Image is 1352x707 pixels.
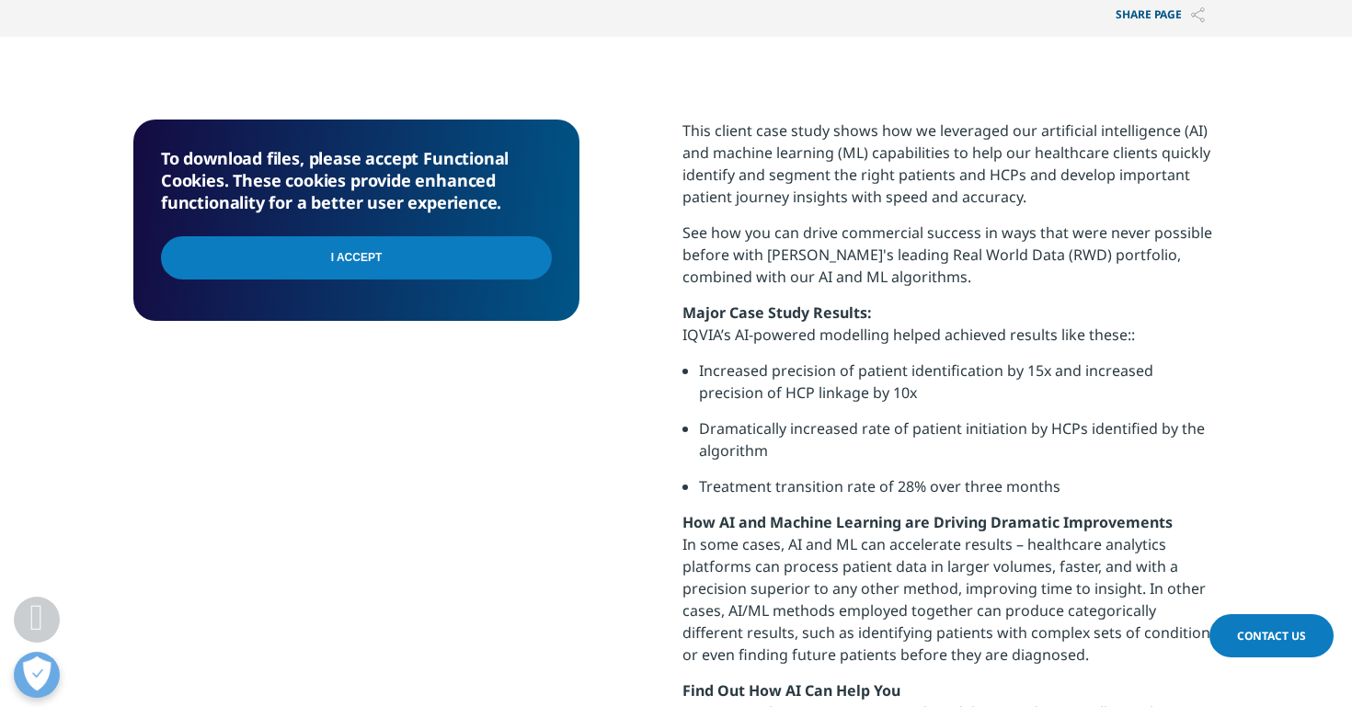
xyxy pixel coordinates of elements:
[699,417,1219,475] li: Dramatically increased rate of patient initiation by HCPs identified by the algorithm
[682,302,872,323] strong: Major Case Study Results:
[161,147,552,213] h5: To download files, please accept Functional Cookies. These cookies provide enhanced functionality...
[682,680,900,701] strong: Find Out How AI Can Help You
[682,222,1219,302] p: See how you can drive commercial success in ways that were never possible before with [PERSON_NAM...
[682,512,1173,532] strong: How AI and Machine Learning are Driving Dramatic Improvements
[1191,7,1205,23] img: Share PAGE
[682,120,1219,222] p: This client case study shows how we leveraged our artificial intelligence (AI) and machine learni...
[682,533,1219,679] p: In some cases, AI and ML can accelerate results – healthcare analytics platforms can process pati...
[1209,614,1334,657] a: Contact Us
[682,324,1219,359] p: IQVIA’s AI-powered modelling helped achieved results like these::
[161,236,552,279] input: I Accept
[1237,628,1306,644] span: Contact Us
[699,475,1219,511] li: Treatment transition rate of 28% over three months
[699,359,1219,417] li: Increased precision of patient identification by 15x and increased precision of HCP linkage by 10x
[14,652,60,698] button: Open Preferences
